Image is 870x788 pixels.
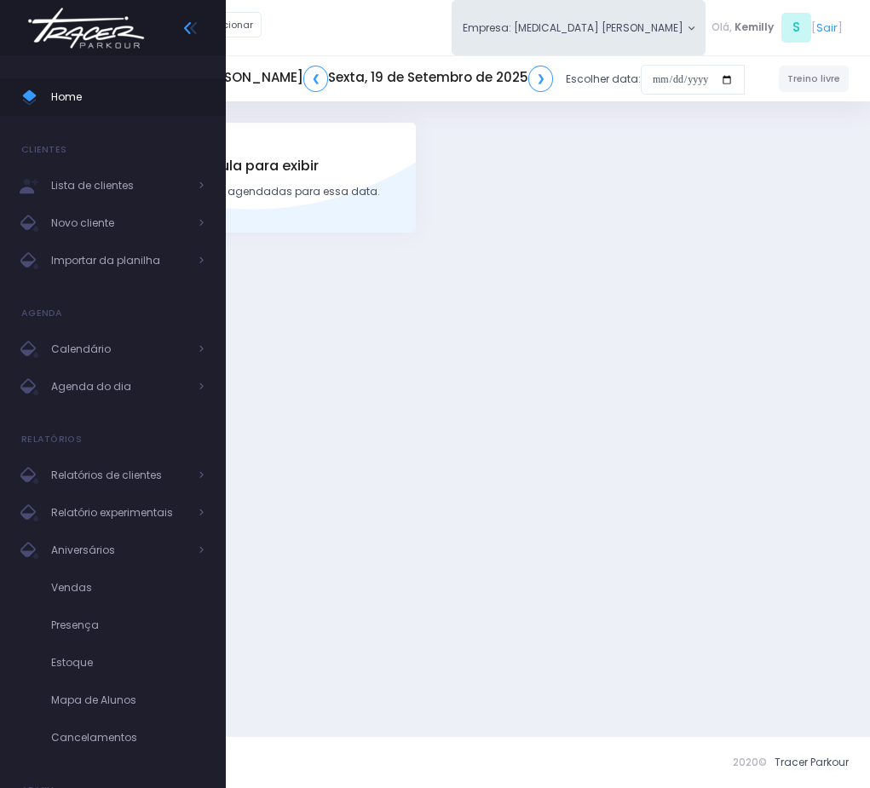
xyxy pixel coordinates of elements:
[528,66,553,91] a: ❯
[81,60,745,96] div: Escolher data:
[735,20,774,35] span: Kemilly
[712,20,732,35] span: Olá,
[733,755,767,769] span: 2020©
[51,614,205,636] span: Presença
[199,12,262,37] a: Adicionar
[51,689,205,711] span: Mapa de Alunos
[21,423,82,457] h4: Relatórios
[141,156,380,176] span: Nenhuma aula para exibir
[779,66,849,91] a: Treino livre
[51,250,187,272] span: Importar da planilha
[51,502,187,524] span: Relatório experimentais
[51,539,187,561] span: Aniversários
[775,755,849,769] a: Tracer Parkour
[51,376,187,398] span: Agenda do dia
[51,338,187,360] span: Calendário
[51,652,205,674] span: Estoque
[816,20,838,36] a: Sair
[51,464,187,486] span: Relatórios de clientes
[141,184,380,199] div: Não há sessões agendadas para essa data.
[781,13,811,43] span: S
[51,212,187,234] span: Novo cliente
[21,133,66,167] h4: Clientes
[51,577,205,599] span: Vendas
[303,66,328,91] a: ❮
[21,296,63,331] h4: Agenda
[81,66,553,91] h5: [MEDICAL_DATA] [PERSON_NAME] Sexta, 19 de Setembro de 2025
[51,727,205,749] span: Cancelamentos
[51,175,187,197] span: Lista de clientes
[51,86,205,108] span: Home
[706,10,849,45] div: [ ]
